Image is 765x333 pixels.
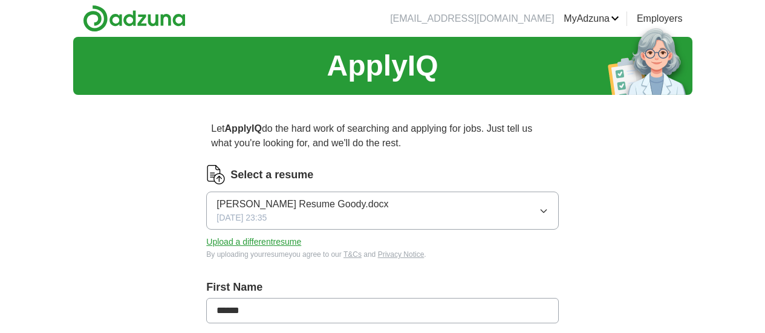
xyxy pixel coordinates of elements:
a: Employers [637,11,683,26]
h1: ApplyIQ [327,44,438,88]
strong: ApplyIQ [225,123,262,134]
span: [DATE] 23:35 [216,212,267,224]
li: [EMAIL_ADDRESS][DOMAIN_NAME] [390,11,554,26]
label: First Name [206,279,558,296]
span: [PERSON_NAME] Resume Goody.docx [216,197,388,212]
div: By uploading your resume you agree to our and . [206,249,558,260]
button: Upload a differentresume [206,236,301,248]
img: Adzuna logo [83,5,186,32]
a: T&Cs [343,250,362,259]
a: Privacy Notice [378,250,425,259]
label: Select a resume [230,167,313,183]
a: MyAdzuna [564,11,619,26]
p: Let do the hard work of searching and applying for jobs. Just tell us what you're looking for, an... [206,117,558,155]
button: [PERSON_NAME] Resume Goody.docx[DATE] 23:35 [206,192,558,230]
img: CV Icon [206,165,226,184]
